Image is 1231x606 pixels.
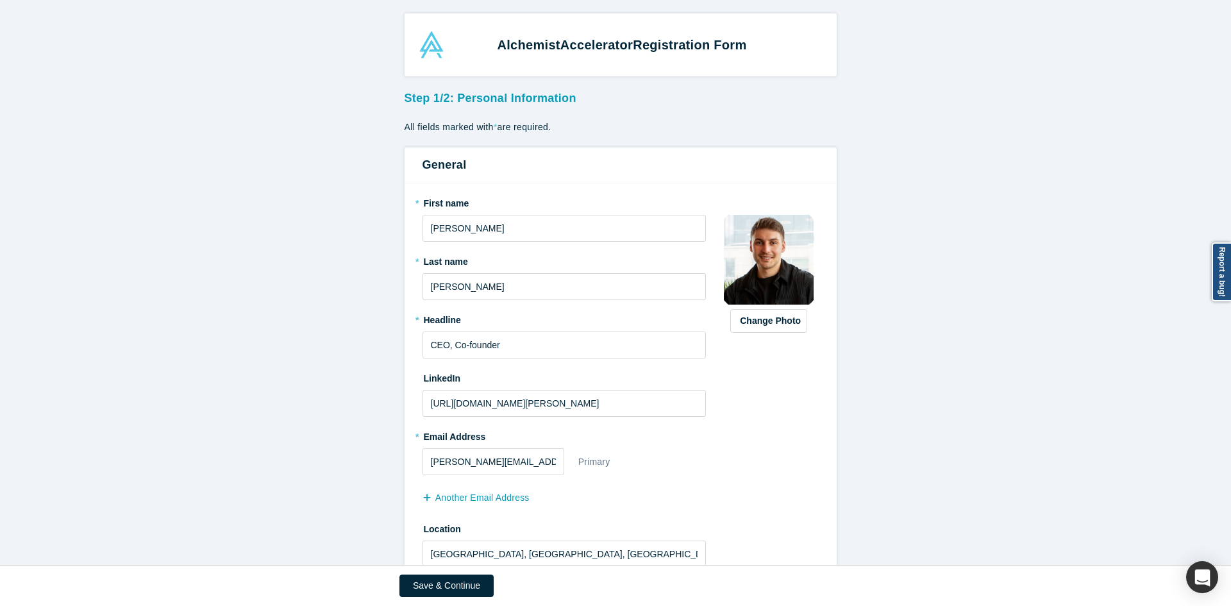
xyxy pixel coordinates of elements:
img: Profile user default [724,215,814,305]
label: Last name [423,251,707,269]
img: Alchemist Accelerator Logo [418,31,445,58]
p: All fields marked with are required. [405,121,837,134]
h3: Step 1/2: Personal Information [405,85,837,107]
span: Accelerator [560,38,633,52]
label: LinkedIn [423,367,461,385]
label: Headline [423,309,707,327]
h3: General [423,156,819,174]
strong: Alchemist Registration Form [498,38,747,52]
a: Report a bug! [1212,242,1231,301]
input: Partner, CEO [423,332,707,358]
button: Change Photo [730,309,807,333]
input: Enter a location [423,541,707,568]
label: First name [423,192,707,210]
label: Location [423,518,707,536]
div: Primary [578,451,611,473]
button: Save & Continue [399,575,494,597]
button: another Email Address [423,487,543,509]
label: Email Address [423,426,486,444]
